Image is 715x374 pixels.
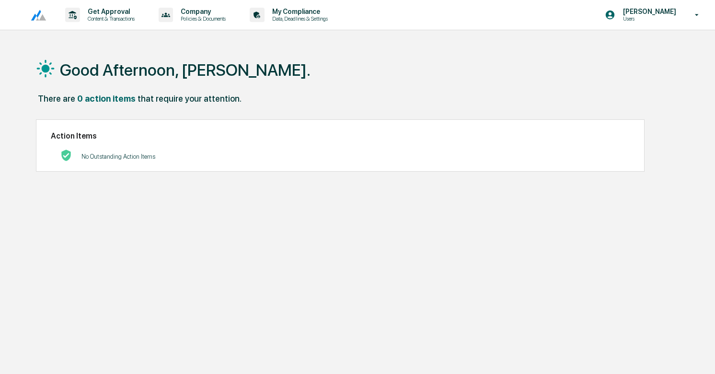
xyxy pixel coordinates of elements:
[81,153,155,160] p: No Outstanding Action Items
[51,131,630,140] h2: Action Items
[265,8,333,15] p: My Compliance
[38,93,75,104] div: There are
[615,15,681,22] p: Users
[60,150,72,161] img: No Actions logo
[173,8,231,15] p: Company
[265,15,333,22] p: Data, Deadlines & Settings
[23,9,46,21] img: logo
[138,93,242,104] div: that require your attention.
[80,15,139,22] p: Content & Transactions
[80,8,139,15] p: Get Approval
[77,93,136,104] div: 0 action items
[60,60,311,80] h1: Good Afternoon, [PERSON_NAME].
[173,15,231,22] p: Policies & Documents
[615,8,681,15] p: [PERSON_NAME]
